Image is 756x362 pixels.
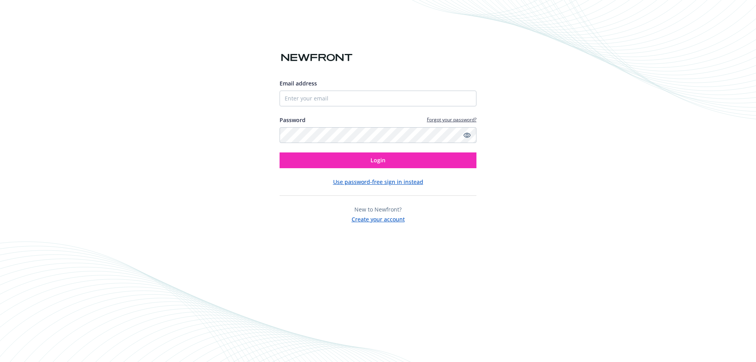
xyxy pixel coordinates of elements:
[280,91,476,106] input: Enter your email
[462,130,472,140] a: Show password
[354,206,402,213] span: New to Newfront?
[280,127,476,143] input: Enter your password
[280,80,317,87] span: Email address
[371,156,385,164] span: Login
[280,51,354,65] img: Newfront logo
[333,178,423,186] button: Use password-free sign in instead
[352,213,405,223] button: Create your account
[427,116,476,123] a: Forgot your password?
[280,116,306,124] label: Password
[280,152,476,168] button: Login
